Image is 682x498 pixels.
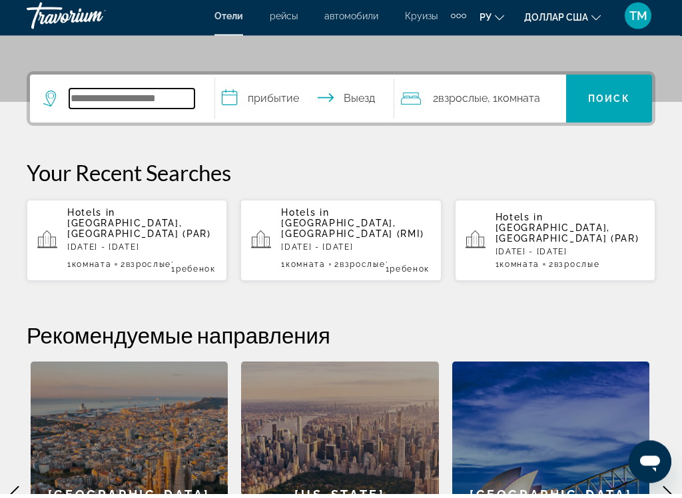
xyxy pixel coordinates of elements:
[67,212,115,222] span: Hotels in
[67,222,211,244] span: [GEOGRAPHIC_DATA], [GEOGRAPHIC_DATA] (PAR)
[30,79,652,127] div: Виджет поиска
[480,16,492,27] font: ру
[324,15,378,25] a: автомобили
[27,204,227,286] button: Hotels in [GEOGRAPHIC_DATA], [GEOGRAPHIC_DATA] (PAR)[DATE] - [DATE]1Комната2Взрослые, 1Ребенок
[433,97,438,109] font: 2
[176,269,216,278] span: Ребенок
[214,15,243,25] a: Отели
[281,212,329,222] span: Hotels in
[270,15,298,25] a: рейсы
[121,264,171,274] span: 2
[496,216,543,227] span: Hotels in
[524,11,601,31] button: Изменить валюту
[566,79,652,127] button: Поиск
[334,264,385,274] span: 2
[394,79,566,127] button: Путешественники: 2 взрослых, 0 детей
[496,252,645,261] p: [DATE] - [DATE]
[286,264,326,274] span: Комната
[588,98,630,109] font: Поиск
[500,264,539,274] span: Комната
[27,3,160,37] a: Травориум
[72,264,112,274] span: Комната
[629,445,671,487] iframe: Кнопка запуска окна обмена сообщениями
[480,11,504,31] button: Изменить язык
[27,326,655,353] h2: Рекомендуемые направления
[126,264,171,274] span: Взрослые
[171,260,216,278] span: , 1
[496,227,639,248] span: [GEOGRAPHIC_DATA], [GEOGRAPHIC_DATA] (PAR)
[281,222,424,244] span: [GEOGRAPHIC_DATA], [GEOGRAPHIC_DATA] (RMI)
[27,164,655,190] p: Your Recent Searches
[390,269,430,278] span: Ребенок
[67,264,111,274] span: 1
[496,264,539,274] span: 1
[340,264,385,274] span: Взрослые
[240,204,441,286] button: Hotels in [GEOGRAPHIC_DATA], [GEOGRAPHIC_DATA] (RMI)[DATE] - [DATE]1Комната2Взрослые, 1Ребенок
[215,79,394,127] button: Даты заезда и выезда
[67,247,216,256] p: [DATE] - [DATE]
[498,97,540,109] font: Комната
[451,9,466,31] button: Дополнительные элементы навигации
[281,247,430,256] p: [DATE] - [DATE]
[629,13,647,27] font: ТМ
[621,6,655,34] button: Меню пользователя
[455,204,655,286] button: Hotels in [GEOGRAPHIC_DATA], [GEOGRAPHIC_DATA] (PAR)[DATE] - [DATE]1Комната2Взрослые
[438,97,488,109] font: Взрослые
[386,260,431,278] span: , 1
[549,264,599,274] span: 2
[405,15,438,25] a: Круизы
[488,97,498,109] font: , 1
[524,16,588,27] font: доллар США
[281,264,325,274] span: 1
[554,264,599,274] span: Взрослые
